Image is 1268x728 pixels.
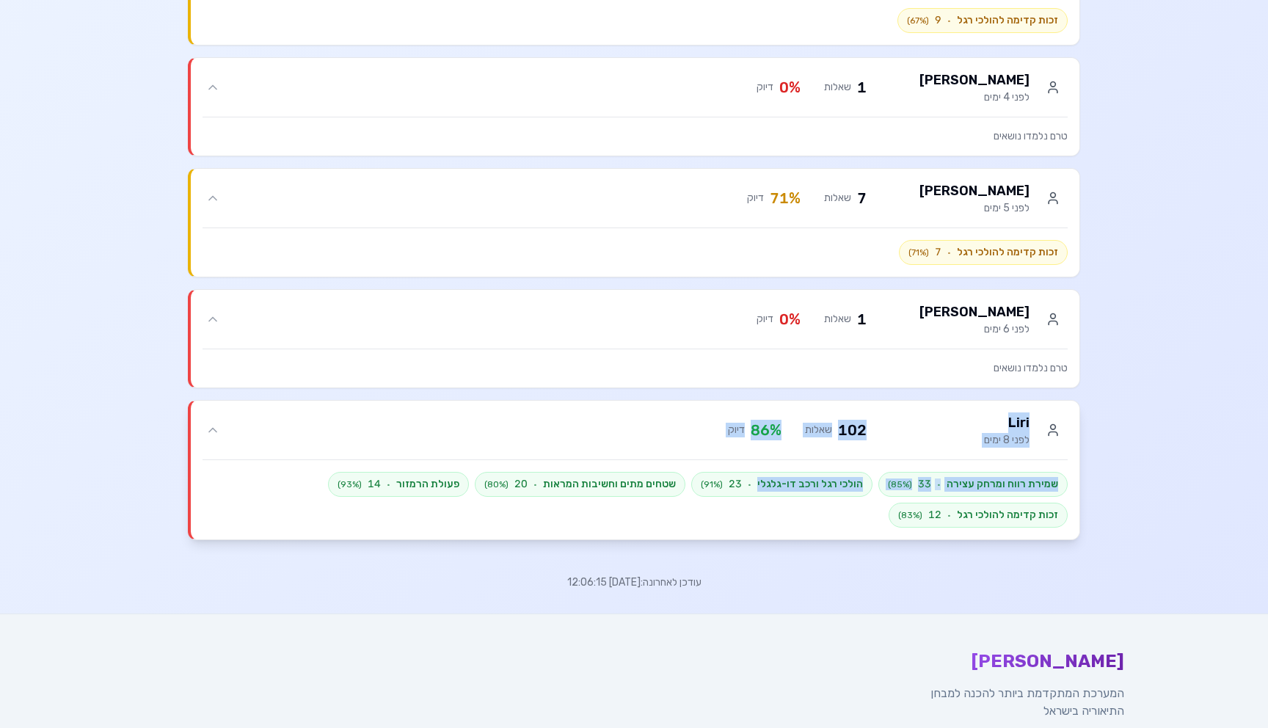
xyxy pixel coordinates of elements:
span: 0 % [779,309,801,330]
span: דיוק [757,80,773,95]
span: · [533,478,537,490]
span: 14 [368,477,381,492]
span: ( 91 %) [701,478,723,490]
span: 12 [928,508,941,523]
span: 0 % [779,77,801,98]
span: [PERSON_NAME] [972,649,1124,673]
span: ( 93 %) [338,478,362,490]
span: · [387,478,390,490]
span: · [947,247,951,258]
span: ( 83 %) [898,509,922,521]
span: שאלות [805,423,832,437]
span: 86 % [751,420,781,440]
p: לפני 8 ימים [984,433,1030,448]
span: זכות קדימה להולכי רגל [957,13,1058,28]
span: 1 [857,309,867,330]
h3: [PERSON_NAME] [919,302,1030,322]
span: ( 71 %) [908,247,929,258]
span: 9 [935,13,941,28]
span: · [937,478,941,490]
p: טרם נלמדו נושאים [203,129,1068,144]
span: 7 [857,188,867,208]
span: זכות קדימה להולכי רגל [957,245,1058,260]
h3: [PERSON_NAME] [919,181,1030,201]
span: שאלות [824,80,851,95]
span: שאלות [824,191,851,205]
p: טרם נלמדו נושאים [203,361,1068,376]
span: ( 85 %) [888,478,912,490]
span: 7 [935,245,941,260]
span: 20 [514,477,528,492]
span: שטחים מתים וחשיבות המראות [543,477,676,492]
span: 1 [857,77,867,98]
span: 71 % [770,188,801,208]
h3: [PERSON_NAME] [919,70,1030,90]
p: לפני 6 ימים [919,322,1030,337]
span: ( 67 %) [907,15,929,26]
span: דיוק [728,423,745,437]
span: 102 [838,420,867,440]
span: ( 80 %) [484,478,509,490]
span: זכות קדימה להולכי רגל [957,508,1058,523]
span: · [748,478,751,490]
h3: Liri [984,412,1030,433]
p: לפני 4 ימים [919,90,1030,105]
p: לפני 5 ימים [919,201,1030,216]
span: פעולת הרמזור [396,477,459,492]
span: הולכי רגל ורכב דו-גלגלי [757,477,863,492]
span: דיוק [747,191,764,205]
span: · [947,509,951,521]
span: 23 [729,477,742,492]
div: עודכן לאחרונה: [DATE] 12:06:15 [188,575,1080,590]
span: שמירת רווח ומרחק עצירה [947,477,1058,492]
a: [PERSON_NAME] [897,649,1124,673]
p: המערכת המתקדמת ביותר להכנה למבחן התיאוריה בישראל [897,685,1124,720]
span: שאלות [824,312,851,327]
span: · [947,15,951,26]
span: דיוק [757,312,773,327]
span: 33 [918,477,931,492]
